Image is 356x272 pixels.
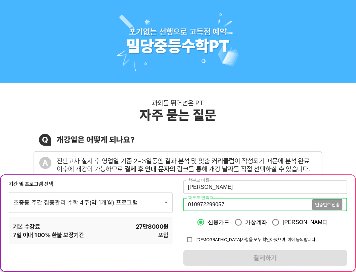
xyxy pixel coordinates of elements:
[127,37,230,56] div: 밀당중등수학PT
[196,237,316,242] span: [DEMOGRAPHIC_DATA]사항을 모두 확인하였으며, 이에 동의합니다.
[13,222,40,231] span: 기본 수강료
[129,27,227,37] div: 포기없는 선행으로 고득점 예약
[208,218,230,226] span: 신용카드
[125,165,188,173] b: 결제 후 안내 문자의 링크
[183,198,312,211] input: 학부모 연락처를 입력해주세요
[158,231,169,239] span: 포함
[9,180,173,188] div: 기간 및 프로그램 선택
[283,218,328,226] span: [PERSON_NAME]
[183,180,347,194] input: 학부모 이름을 입력해주세요
[152,99,204,107] div: 과외를 뛰어넘은 PT
[56,135,135,145] div: 개강일은 어떻게 되나요?
[13,231,84,239] span: 7 일 이내 100% 환불 보장기간
[140,107,216,123] div: 자주 묻는 질문
[57,157,317,173] div: 진단고사 실시 후 영업일 기준 2~3일동안 결과 분석 및 맞춤 커리큘럼이 작성되기 때문에 분석 완료 이후에 개강이 가능하므로 를 통해 개강 날짜를 직접 선택하실 수 있습니다.
[39,134,51,146] div: Q
[9,192,173,213] div: 초중등 주간 집중관리 수학 4주(약 1개월) 프로그램
[246,218,267,226] span: 가상계좌
[39,157,51,169] div: A
[136,222,169,231] span: 27만8000 원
